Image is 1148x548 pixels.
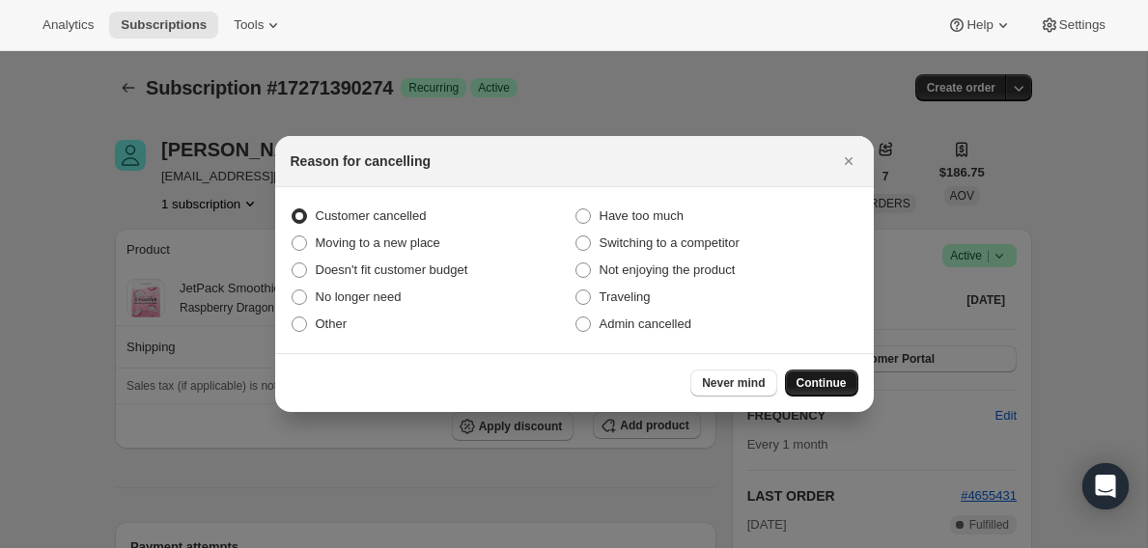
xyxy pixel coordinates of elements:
button: Subscriptions [109,12,218,39]
span: Other [316,316,348,331]
span: Tools [234,17,264,33]
span: Have too much [600,208,684,223]
span: Not enjoying the product [600,262,736,277]
div: Open Intercom Messenger [1082,463,1129,509]
button: Analytics [31,12,105,39]
span: No longer need [316,289,402,304]
button: Help [936,12,1023,39]
button: Close [835,148,862,175]
h2: Reason for cancelling [291,151,431,171]
span: Analytics [42,17,94,33]
span: Customer cancelled [316,208,427,223]
span: Help [966,17,993,33]
span: Never mind [702,375,765,391]
button: Continue [785,370,858,397]
button: Tools [222,12,294,39]
span: Switching to a competitor [600,235,740,250]
span: Admin cancelled [600,316,691,331]
span: Moving to a new place [316,235,440,250]
span: Doesn't fit customer budget [316,262,468,277]
span: Subscriptions [121,17,207,33]
button: Never mind [690,370,776,397]
button: Settings [1028,12,1117,39]
span: Settings [1059,17,1106,33]
span: Continue [797,375,847,391]
span: Traveling [600,289,651,304]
